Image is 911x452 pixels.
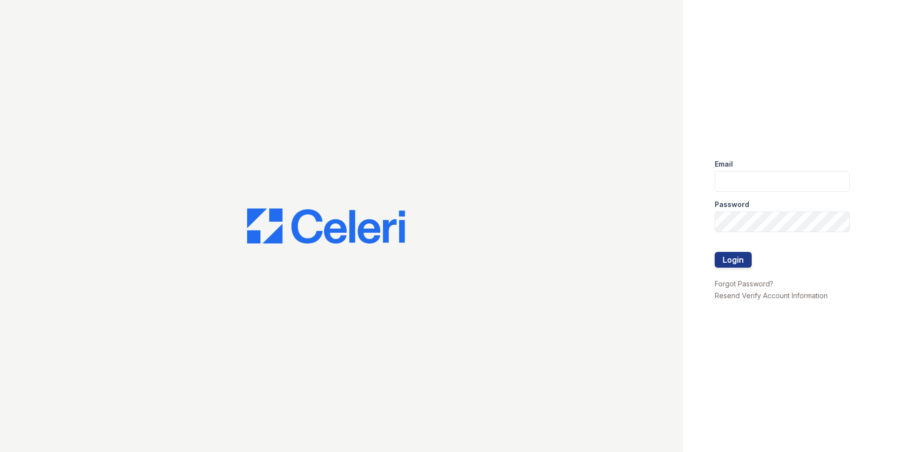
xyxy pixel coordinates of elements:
[247,209,405,244] img: CE_Logo_Blue-a8612792a0a2168367f1c8372b55b34899dd931a85d93a1a3d3e32e68fde9ad4.png
[715,252,752,268] button: Login
[715,279,773,288] a: Forgot Password?
[715,159,733,169] label: Email
[715,200,749,209] label: Password
[715,291,828,300] a: Resend Verify Account Information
